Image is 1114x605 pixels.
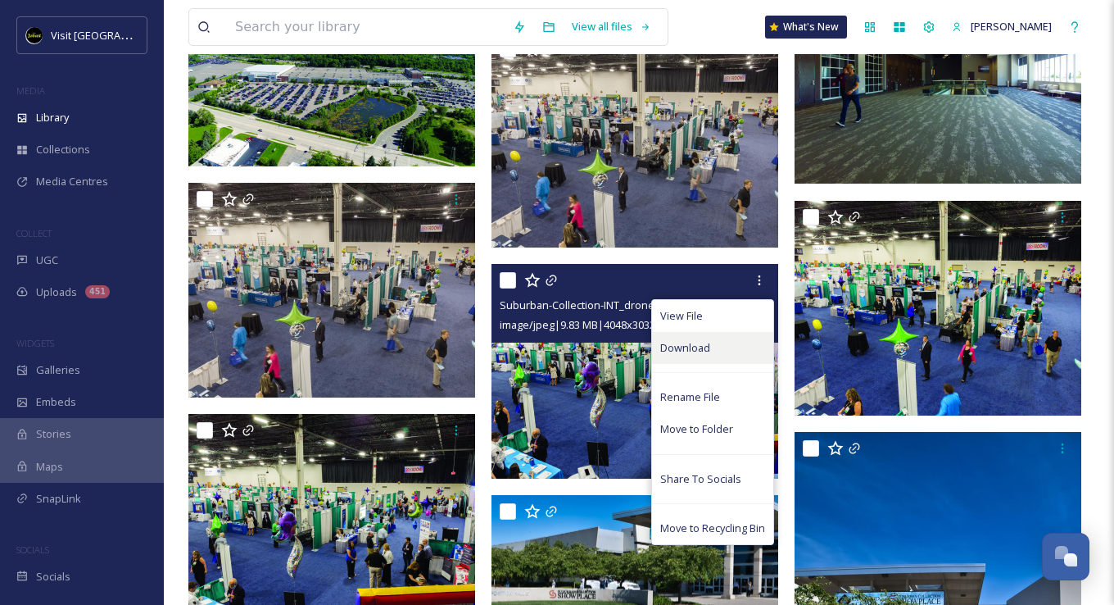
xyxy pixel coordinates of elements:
[36,252,58,268] span: UGC
[36,174,108,189] span: Media Centres
[660,340,710,356] span: Download
[660,308,703,324] span: View File
[85,285,110,298] div: 451
[660,471,741,487] span: Share To Socials
[188,183,475,398] img: Suburban-Collection-INT_drone_0149-Photo_by_Bill_Bowen.jpg
[36,394,76,410] span: Embeds
[16,544,49,556] span: SOCIALS
[36,569,70,585] span: Socials
[26,27,43,43] img: VISIT%20DETROIT%20LOGO%20-%20BLACK%20BACKGROUND.png
[500,297,833,312] span: Suburban-Collection-INT_drone_0146_Photo_Credit_Bill_Bowen.jpeg
[971,19,1052,34] span: [PERSON_NAME]
[795,201,1081,416] img: Suburban-Collection-INT_drone_0148-Photo_by_Bill_Bowen.jpg
[36,459,63,475] span: Maps
[944,11,1060,43] a: [PERSON_NAME]
[16,337,54,349] span: WIDGETS
[51,27,178,43] span: Visit [GEOGRAPHIC_DATA]
[16,227,52,239] span: COLLECT
[36,284,77,300] span: Uploads
[491,264,778,479] img: Suburban-Collection-INT_drone_0146_Photo_Credit_Bill_Bowen.jpeg
[227,9,505,45] input: Search your library
[36,362,80,378] span: Galleries
[500,317,655,332] span: image/jpeg | 9.83 MB | 4048 x 3032
[564,11,659,43] a: View all files
[765,16,847,39] a: What's New
[660,521,765,536] span: Move to Recycling Bin
[660,421,733,437] span: Move to Folder
[188,5,475,166] img: Suburban-Collection-EXT_drone_0004_Photo_Credit_Bill_Bowen.jpeg
[491,33,778,248] img: Suburban-Collection-INT_drone_0149_Photo_Credit_Bill_Bowen.jpeg
[36,491,81,507] span: SnapLink
[36,110,69,125] span: Library
[36,426,71,442] span: Stories
[36,142,90,157] span: Collections
[660,389,720,405] span: Rename File
[1042,533,1089,580] button: Open Chat
[16,84,45,97] span: MEDIA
